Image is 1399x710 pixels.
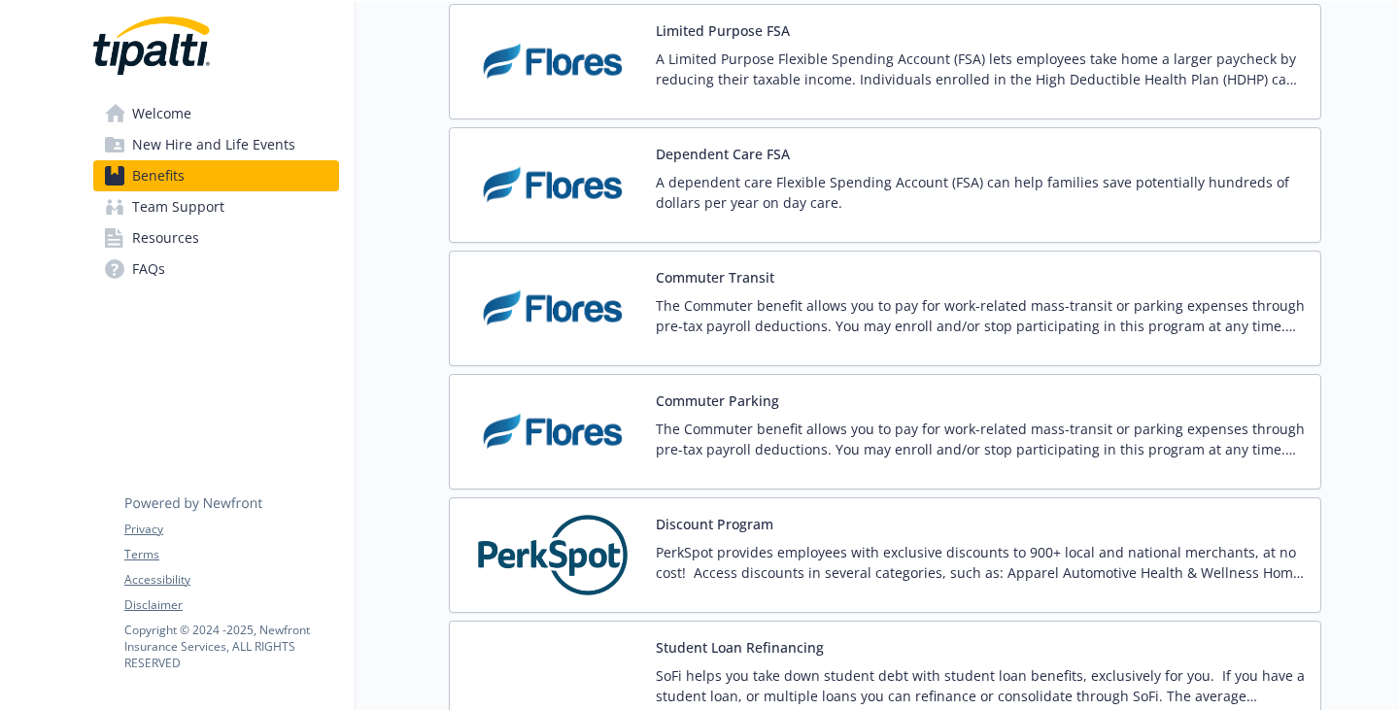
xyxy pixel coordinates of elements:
button: Student Loan Refinancing [656,637,824,658]
p: Copyright © 2024 - 2025 , Newfront Insurance Services, ALL RIGHTS RESERVED [124,622,338,671]
a: Terms [124,546,338,563]
button: Dependent Care FSA [656,144,790,164]
img: Flores and Associates carrier logo [465,267,640,350]
p: PerkSpot provides employees with exclusive discounts to 900+ local and national merchants, at no ... [656,542,1305,583]
p: The Commuter benefit allows you to pay for work-related mass-transit or parking expenses through ... [656,419,1305,459]
span: Benefits [132,160,185,191]
span: Resources [132,222,199,254]
button: Commuter Parking [656,390,779,411]
img: Flores and Associates carrier logo [465,144,640,226]
a: Accessibility [124,571,338,589]
button: Commuter Transit [656,267,774,287]
a: Team Support [93,191,339,222]
img: PerkSpot carrier logo [465,514,640,596]
a: FAQs [93,254,339,285]
img: Flores and Associates carrier logo [465,20,640,103]
a: Privacy [124,521,338,538]
span: FAQs [132,254,165,285]
span: Welcome [132,98,191,129]
a: New Hire and Life Events [93,129,339,160]
a: Disclaimer [124,596,338,614]
p: A Limited Purpose Flexible Spending Account (FSA) lets employees take home a larger paycheck by r... [656,49,1305,89]
a: Welcome [93,98,339,129]
a: Benefits [93,160,339,191]
a: Resources [93,222,339,254]
button: Discount Program [656,514,773,534]
p: The Commuter benefit allows you to pay for work-related mass-transit or parking expenses through ... [656,295,1305,336]
img: Flores and Associates carrier logo [465,390,640,473]
button: Limited Purpose FSA [656,20,790,41]
span: New Hire and Life Events [132,129,295,160]
span: Team Support [132,191,224,222]
p: A dependent care Flexible Spending Account (FSA) can help families save potentially hundreds of d... [656,172,1305,213]
p: SoFi helps you take down student debt with student loan benefits, exclusively for you. If you hav... [656,665,1305,706]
